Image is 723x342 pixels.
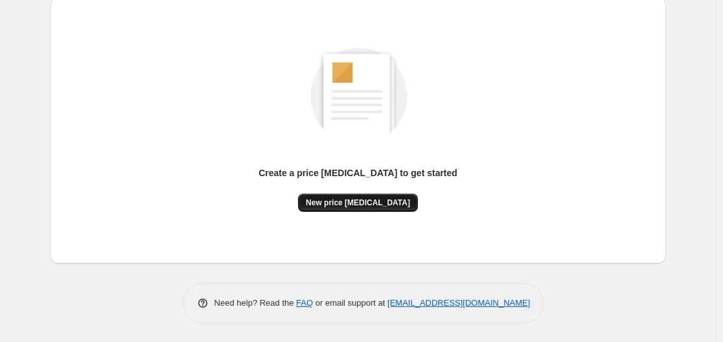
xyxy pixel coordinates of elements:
[258,166,457,179] p: Create a price [MEDICAL_DATA] to get started
[298,194,418,212] button: New price [MEDICAL_DATA]
[306,198,410,208] span: New price [MEDICAL_DATA]
[313,298,387,308] span: or email support at
[214,298,297,308] span: Need help? Read the
[296,298,313,308] a: FAQ
[387,298,530,308] a: [EMAIL_ADDRESS][DOMAIN_NAME]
